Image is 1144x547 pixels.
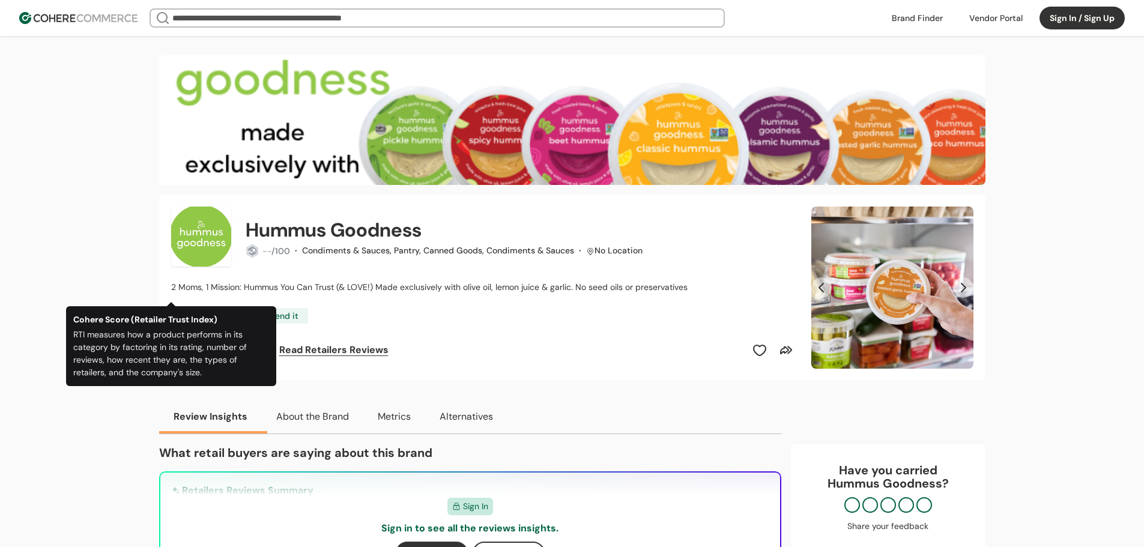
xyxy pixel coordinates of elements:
div: Carousel [811,207,973,369]
button: Previous Slide [811,277,832,298]
button: Review Insights [159,400,262,434]
h2: Hummus Goodness [246,216,422,244]
span: Condiments & Sauces, Pantry, Canned Goods, Condiments & Sauces [302,245,574,256]
span: Sign In [463,500,488,513]
button: Metrics [363,400,425,434]
div: Share your feedback [803,520,973,533]
button: Next Slide [953,277,973,298]
p: Hummus Goodness ? [803,477,973,490]
img: Brand Photo [171,207,231,267]
span: /100 [271,246,290,256]
img: Cohere Logo [19,12,138,24]
img: Slide 0 [811,207,973,369]
img: Brand cover image [159,55,985,185]
span: Read Retailers Reviews [279,343,389,357]
p: Sign in to see all the reviews insights. [381,521,558,536]
div: Slide 1 [811,207,973,369]
button: About the Brand [262,400,363,434]
a: Read Retailers Reviews [266,339,389,361]
span: 2 Moms, 1 Mission: Hummus You Can Trust (& LOVE!) Made exclusively with olive oil, lemon juice & ... [171,282,688,292]
div: No Location [595,244,643,257]
div: Have you carried [803,464,973,490]
p: What retail buyers are saying about this brand [159,444,781,462]
span: · [295,245,297,256]
button: Alternatives [425,400,507,434]
span: -- [262,246,271,256]
button: Sign In / Sign Up [1040,7,1125,29]
span: · [579,245,581,256]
